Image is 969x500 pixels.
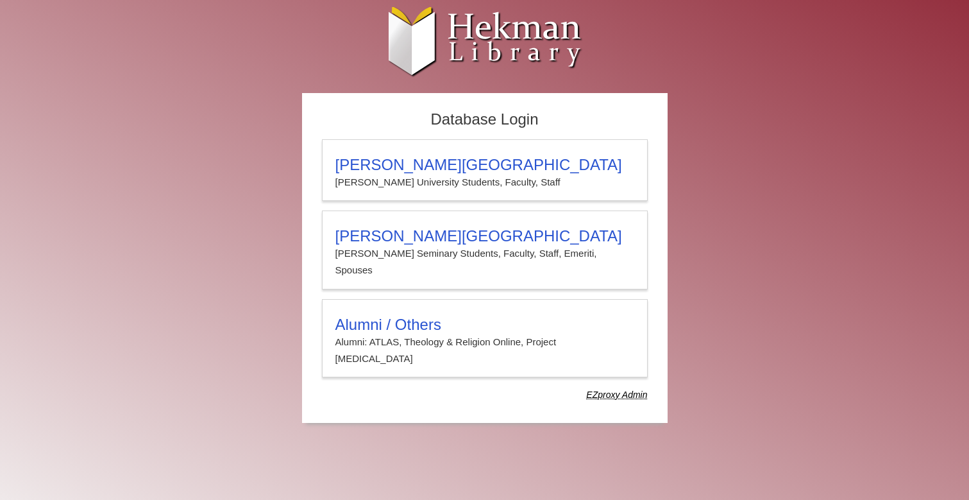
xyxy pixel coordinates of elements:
[316,107,654,133] h2: Database Login
[335,334,634,368] p: Alumni: ATLAS, Theology & Religion Online, Project [MEDICAL_DATA]
[335,245,634,279] p: [PERSON_NAME] Seminary Students, Faculty, Staff, Emeriti, Spouses
[335,316,634,334] h3: Alumni / Others
[335,156,634,174] h3: [PERSON_NAME][GEOGRAPHIC_DATA]
[322,211,648,289] a: [PERSON_NAME][GEOGRAPHIC_DATA][PERSON_NAME] Seminary Students, Faculty, Staff, Emeriti, Spouses
[335,316,634,368] summary: Alumni / OthersAlumni: ATLAS, Theology & Religion Online, Project [MEDICAL_DATA]
[322,139,648,201] a: [PERSON_NAME][GEOGRAPHIC_DATA][PERSON_NAME] University Students, Faculty, Staff
[586,390,647,400] dfn: Use Alumni login
[335,174,634,191] p: [PERSON_NAME] University Students, Faculty, Staff
[335,227,634,245] h3: [PERSON_NAME][GEOGRAPHIC_DATA]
